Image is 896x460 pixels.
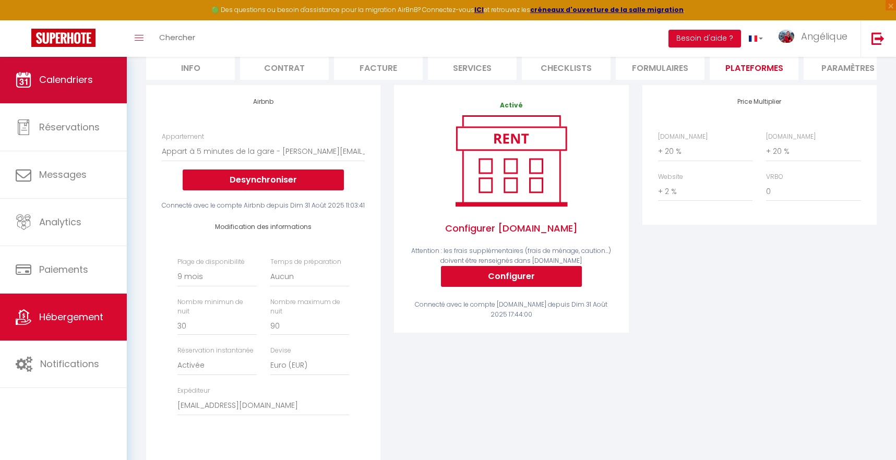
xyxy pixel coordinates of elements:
[177,297,256,317] label: Nombre minimun de nuit
[871,32,885,45] img: logout
[31,29,95,47] img: Super Booking
[474,5,484,14] a: ICI
[522,54,611,80] li: Checklists
[146,54,235,80] li: Info
[177,257,245,267] label: Plage de disponibilité
[445,111,578,211] img: rent.png
[410,211,613,246] span: Configurer [DOMAIN_NAME]
[801,30,847,43] span: Angélique
[658,172,683,182] label: Website
[668,30,741,47] button: Besoin d'aide ?
[177,346,254,356] label: Réservation instantanée
[39,310,103,323] span: Hébergement
[162,98,365,105] h4: Airbnb
[162,132,204,142] label: Appartement
[151,20,203,57] a: Chercher
[8,4,40,35] button: Ouvrir le widget de chat LiveChat
[39,73,93,86] span: Calendriers
[270,297,349,317] label: Nombre maximum de nuit
[183,170,344,190] button: Desynchroniser
[771,20,861,57] a: ... Angélique
[270,346,291,356] label: Devise
[240,54,329,80] li: Contrat
[410,300,613,320] div: Connecté avec le compte [DOMAIN_NAME] depuis Dim 31 Août 2025 17:44:00
[159,32,195,43] span: Chercher
[270,257,341,267] label: Temps de préparation
[39,263,88,276] span: Paiements
[177,223,349,231] h4: Modification des informations
[779,30,794,43] img: ...
[39,168,87,181] span: Messages
[766,172,783,182] label: VRBO
[658,132,708,142] label: [DOMAIN_NAME]
[658,98,861,105] h4: Price Multiplier
[177,386,210,396] label: Expéditeur
[162,201,365,211] div: Connecté avec le compte Airbnb depuis Dim 31 Août 2025 11:03:41
[428,54,517,80] li: Services
[39,120,100,134] span: Réservations
[39,215,81,228] span: Analytics
[40,357,99,370] span: Notifications
[441,266,582,287] button: Configurer
[766,132,816,142] label: [DOMAIN_NAME]
[411,246,611,265] span: Attention : les frais supplémentaires (frais de ménage, caution...) doivent être renseignés dans ...
[530,5,684,14] a: créneaux d'ouverture de la salle migration
[710,54,798,80] li: Plateformes
[410,101,613,111] p: Activé
[804,54,892,80] li: Paramètres
[334,54,423,80] li: Facture
[616,54,704,80] li: Formulaires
